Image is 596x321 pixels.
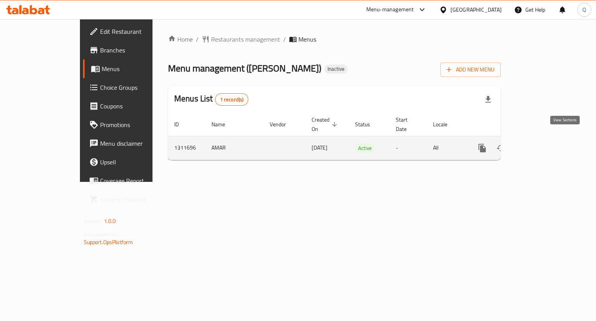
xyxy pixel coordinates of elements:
div: Menu-management [366,5,414,14]
a: Branches [83,41,180,59]
div: Total records count [215,93,249,106]
span: Version: [84,216,103,226]
li: / [283,35,286,44]
span: Menus [102,64,173,73]
span: Name [211,120,235,129]
span: Promotions [100,120,173,129]
a: Restaurants management [202,35,280,44]
span: Branches [100,45,173,55]
td: AMAR [205,136,263,160]
a: Promotions [83,115,180,134]
span: [DATE] [312,143,327,153]
li: / [196,35,199,44]
a: Coupons [83,97,180,115]
span: Get support on: [84,229,120,239]
td: - [390,136,427,160]
a: Menus [83,59,180,78]
span: Edit Restaurant [100,27,173,36]
span: Menus [298,35,316,44]
a: Choice Groups [83,78,180,97]
table: enhanced table [168,113,554,160]
span: Restaurants management [211,35,280,44]
span: ID [174,120,189,129]
div: Active [355,143,375,153]
a: Home [168,35,193,44]
th: Actions [467,113,554,136]
span: Upsell [100,157,173,167]
span: Grocery Checklist [100,195,173,204]
span: Inactive [324,66,348,72]
span: Locale [433,120,457,129]
a: Coverage Report [83,171,180,190]
span: Active [355,144,375,153]
span: Coupons [100,101,173,111]
a: Upsell [83,153,180,171]
a: Menu disclaimer [83,134,180,153]
span: 1 record(s) [215,96,248,103]
span: Start Date [396,115,418,134]
a: Support.OpsPlatform [84,237,133,247]
span: Choice Groups [100,83,173,92]
div: [GEOGRAPHIC_DATA] [450,5,502,14]
button: more [473,139,492,157]
div: Inactive [324,65,348,74]
span: Coverage Report [100,176,173,185]
nav: breadcrumb [168,35,501,44]
h2: Menus List [174,93,248,106]
a: Grocery Checklist [83,190,180,209]
span: 1.0.0 [104,216,116,226]
span: Vendor [270,120,296,129]
span: Created On [312,115,340,134]
a: Edit Restaurant [83,22,180,41]
button: Add New Menu [440,63,501,77]
span: Add New Menu [447,65,494,75]
span: Menu disclaimer [100,139,173,148]
td: 1311696 [168,136,205,160]
div: Export file [479,90,497,109]
span: Status [355,120,380,129]
td: All [427,136,467,160]
span: Q [582,5,586,14]
span: Menu management ( [PERSON_NAME] ) [168,59,321,77]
